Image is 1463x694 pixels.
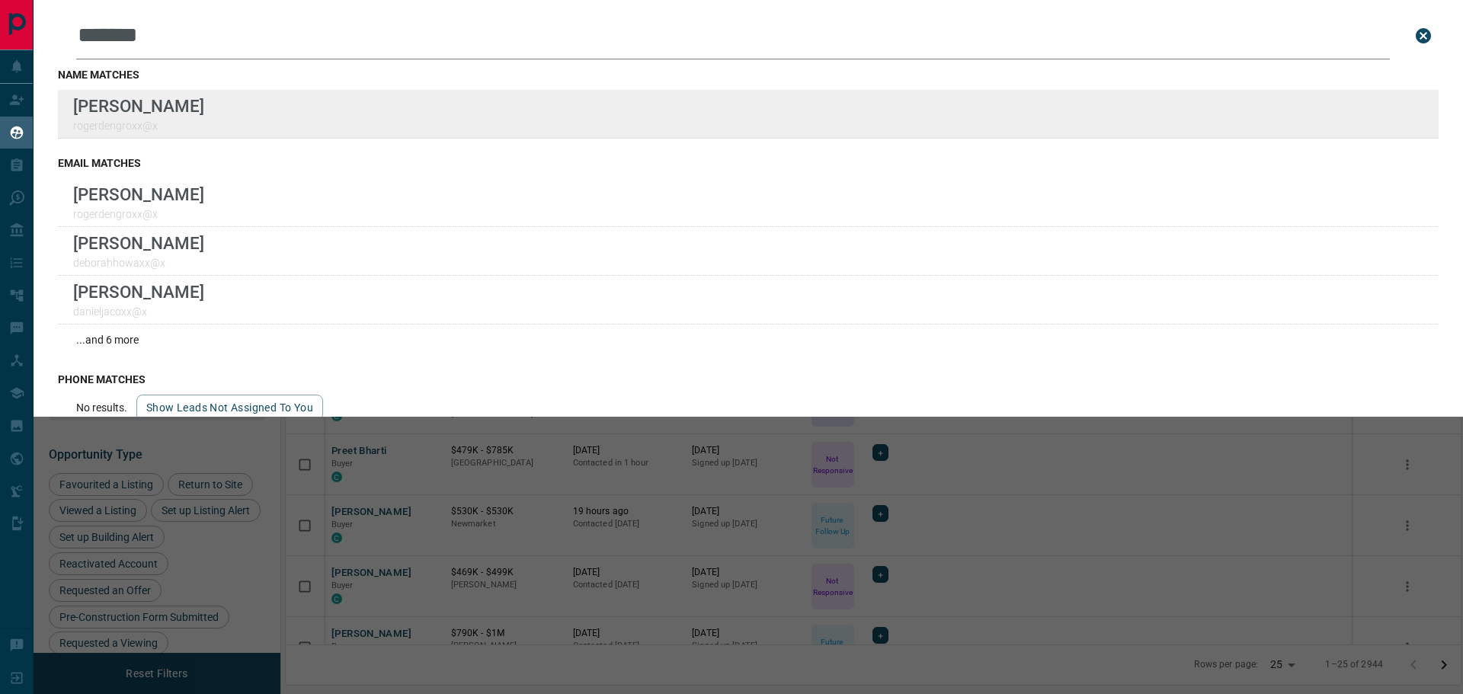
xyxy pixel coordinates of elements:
div: ...and 6 more [58,325,1439,355]
h3: name matches [58,69,1439,81]
p: No results. [76,401,127,414]
p: deborahhowaxx@x [73,257,204,269]
p: [PERSON_NAME] [73,233,204,253]
p: rogerdengroxx@x [73,120,204,132]
h3: email matches [58,157,1439,169]
p: rogerdengroxx@x [73,208,204,220]
p: [PERSON_NAME] [73,96,204,116]
button: show leads not assigned to you [136,395,323,421]
p: [PERSON_NAME] [73,184,204,204]
h3: phone matches [58,373,1439,385]
p: danieljacoxx@x [73,305,204,318]
button: close search bar [1408,21,1439,51]
p: [PERSON_NAME] [73,282,204,302]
